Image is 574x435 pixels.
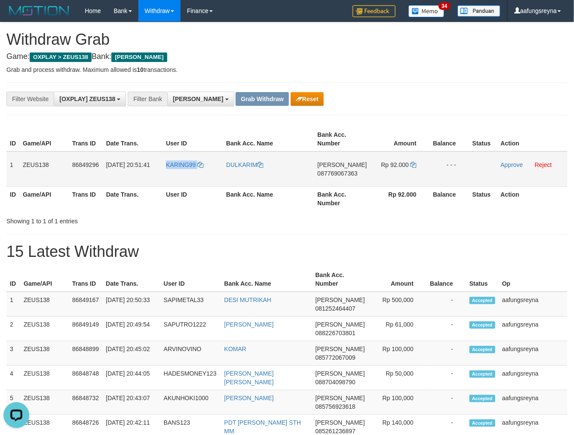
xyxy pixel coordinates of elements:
[371,186,430,211] th: Rp 92.000
[106,161,150,168] span: [DATE] 20:51:41
[6,366,20,390] td: 4
[457,5,500,17] img: panduan.png
[103,127,163,151] th: Date Trans.
[316,403,356,410] span: Copy 085756923618 to clipboard
[6,4,72,17] img: MOTION_logo.png
[160,366,221,390] td: HADESMONEY123
[102,292,160,317] td: [DATE] 20:50:33
[469,127,497,151] th: Status
[470,346,495,353] span: Accepted
[160,390,221,415] td: AKUNHOKI1000
[54,92,126,106] button: [OXPLAY] ZEUS138
[69,390,102,415] td: 86848732
[6,390,20,415] td: 5
[466,267,499,292] th: Status
[236,92,289,106] button: Grab Withdraw
[69,317,102,341] td: 86849149
[368,341,427,366] td: Rp 100,000
[166,161,203,168] a: KARING99
[224,321,274,328] a: [PERSON_NAME]
[19,127,69,151] th: Game/API
[6,65,568,74] p: Grab and process withdraw. Maximum allowed is transactions.
[167,92,234,106] button: [PERSON_NAME]
[368,366,427,390] td: Rp 50,000
[368,317,427,341] td: Rp 61,000
[128,92,167,106] div: Filter Bank
[221,267,312,292] th: Bank Acc. Name
[427,341,466,366] td: -
[224,370,274,386] a: [PERSON_NAME] [PERSON_NAME]
[3,3,29,29] button: Open LiveChat chat widget
[291,92,324,106] button: Reset
[430,186,469,211] th: Balance
[6,213,233,225] div: Showing 1 to 1 of 1 entries
[499,341,568,366] td: aafungsreyna
[224,346,246,352] a: KOMAR
[69,186,103,211] th: Trans ID
[470,297,495,304] span: Accepted
[430,151,469,187] td: - - -
[102,267,160,292] th: Date Trans.
[427,292,466,317] td: -
[224,296,272,303] a: DESI MUTRIKAH
[316,428,356,435] span: Copy 085261236897 to clipboard
[317,161,367,168] span: [PERSON_NAME]
[69,292,102,317] td: 86849167
[6,267,20,292] th: ID
[69,341,102,366] td: 86848899
[166,161,196,168] span: KARING99
[20,341,69,366] td: ZEUS138
[19,186,69,211] th: Game/API
[316,395,365,401] span: [PERSON_NAME]
[499,390,568,415] td: aafungsreyna
[316,330,356,336] span: Copy 088226703801 to clipboard
[160,341,221,366] td: ARVINOVINO
[371,127,430,151] th: Amount
[223,127,314,151] th: Bank Acc. Name
[368,390,427,415] td: Rp 100,000
[316,296,365,303] span: [PERSON_NAME]
[314,127,370,151] th: Bank Acc. Number
[427,317,466,341] td: -
[497,127,568,151] th: Action
[30,52,92,62] span: OXPLAY > ZEUS138
[6,92,54,106] div: Filter Website
[224,395,274,401] a: [PERSON_NAME]
[312,267,368,292] th: Bank Acc. Number
[501,161,523,168] a: Approve
[411,161,417,168] a: Copy 92000 to clipboard
[226,161,263,168] a: DULKARIM
[316,305,356,312] span: Copy 081252464407 to clipboard
[6,127,19,151] th: ID
[470,370,495,378] span: Accepted
[499,292,568,317] td: aafungsreyna
[223,186,314,211] th: Bank Acc. Name
[316,370,365,377] span: [PERSON_NAME]
[160,292,221,317] td: SAPIMETAL33
[6,186,19,211] th: ID
[408,5,445,17] img: Button%20Memo.svg
[6,341,20,366] td: 3
[427,366,466,390] td: -
[497,186,568,211] th: Action
[316,419,365,426] span: [PERSON_NAME]
[427,267,466,292] th: Balance
[499,267,568,292] th: Op
[470,321,495,329] span: Accepted
[102,317,160,341] td: [DATE] 20:49:54
[535,161,552,168] a: Reject
[19,151,69,187] td: ZEUS138
[316,379,356,386] span: Copy 088704098790 to clipboard
[102,390,160,415] td: [DATE] 20:43:07
[6,31,568,48] h1: Withdraw Grab
[20,317,69,341] td: ZEUS138
[20,267,69,292] th: Game/API
[69,366,102,390] td: 86848748
[430,127,469,151] th: Balance
[470,395,495,402] span: Accepted
[163,186,223,211] th: User ID
[6,243,568,260] h1: 15 Latest Withdraw
[314,186,370,211] th: Bank Acc. Number
[427,390,466,415] td: -
[102,366,160,390] td: [DATE] 20:44:05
